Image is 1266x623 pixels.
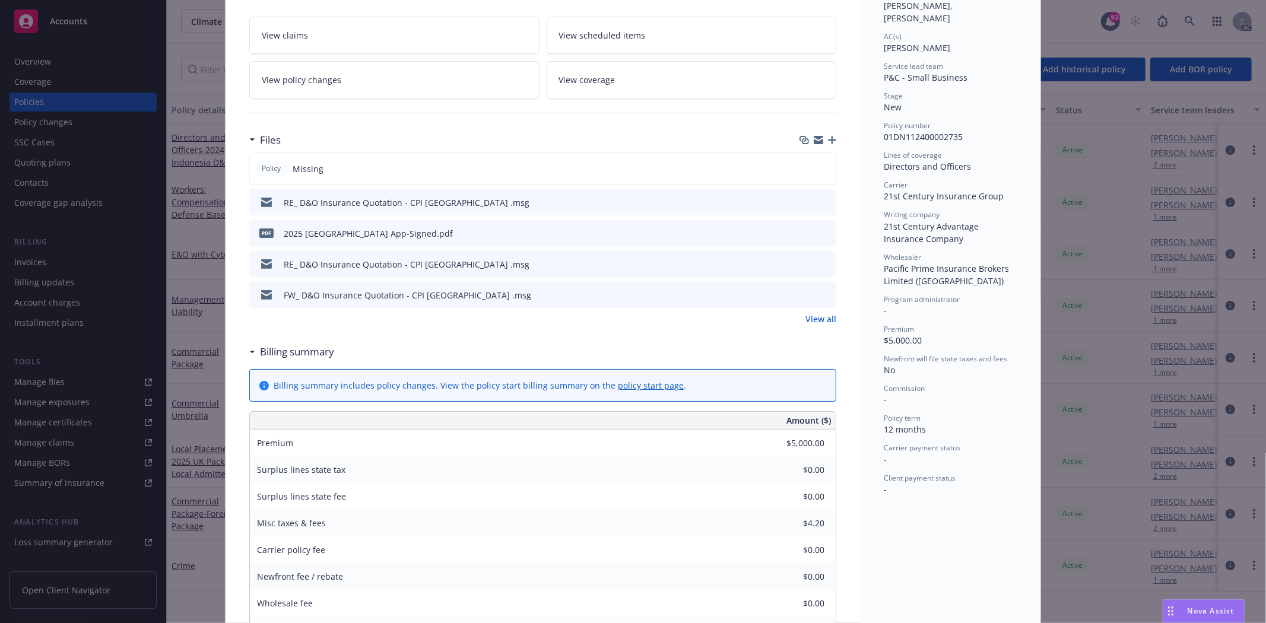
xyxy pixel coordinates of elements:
span: Surplus lines state tax [257,464,345,475]
span: Policy [259,163,283,174]
span: Commission [884,383,925,393]
input: 0.00 [754,461,832,479]
span: Carrier payment status [884,443,960,453]
span: Pacific Prime Insurance Brokers Limited ([GEOGRAPHIC_DATA]) [884,263,1011,287]
span: P&C - Small Business [884,72,967,83]
span: Surplus lines state fee [257,491,346,502]
span: Client payment status [884,473,956,483]
span: Service lead team [884,61,943,71]
input: 0.00 [754,434,832,452]
div: RE_ D&O Insurance Quotation - CPI [GEOGRAPHIC_DATA] .msg [284,196,529,209]
span: Policy number [884,120,931,131]
span: Premium [884,324,914,334]
button: download file [802,196,811,209]
span: [PERSON_NAME] [884,42,950,53]
span: Writing company [884,209,940,220]
span: Newfront will file state taxes and fees [884,354,1007,364]
span: Directors and Officers [884,161,971,172]
span: Program administrator [884,294,960,304]
a: View claims [249,17,540,54]
button: download file [802,258,811,271]
a: View coverage [547,61,837,98]
div: Files [249,132,281,148]
a: View all [805,313,836,325]
span: Amount ($) [786,414,831,427]
button: preview file [821,258,832,271]
input: 0.00 [754,568,832,586]
span: Wholesale fee [257,597,313,609]
h3: Billing summary [260,344,334,360]
input: 0.00 [754,595,832,612]
span: Policy term [884,413,921,423]
button: Nova Assist [1163,599,1245,623]
span: No [884,364,895,376]
a: View policy changes [249,61,540,98]
span: Carrier [884,180,908,190]
div: 2025 [GEOGRAPHIC_DATA] App-Signed.pdf [284,227,453,240]
input: 0.00 [754,488,832,506]
input: 0.00 [754,514,832,532]
div: FW_ D&O Insurance Quotation - CPI [GEOGRAPHIC_DATA] .msg [284,289,531,301]
span: - [884,305,887,316]
span: View claims [262,29,308,42]
span: Nova Assist [1188,606,1235,616]
span: Wholesaler [884,252,921,262]
button: preview file [821,196,832,209]
span: Newfront fee / rebate [257,571,343,582]
a: View scheduled items [547,17,837,54]
button: download file [802,227,811,240]
div: Drag to move [1163,600,1178,622]
span: View coverage [559,74,615,86]
span: New [884,101,902,113]
span: 21st Century Advantage Insurance Company [884,221,981,244]
button: download file [802,289,811,301]
div: RE_ D&O Insurance Quotation - CPI [GEOGRAPHIC_DATA] .msg [284,258,529,271]
span: 21st Century Insurance Group [884,190,1004,202]
span: View policy changes [262,74,341,86]
span: $5,000.00 [884,335,922,346]
span: - [884,484,887,495]
span: Missing [293,163,323,175]
span: Carrier policy fee [257,544,325,555]
span: View scheduled items [559,29,646,42]
button: preview file [821,227,832,240]
input: 0.00 [754,541,832,559]
div: Billing summary [249,344,334,360]
span: pdf [259,228,274,237]
span: AC(s) [884,31,902,42]
span: - [884,394,887,405]
span: Lines of coverage [884,150,942,160]
a: policy start page [618,380,684,391]
button: preview file [821,289,832,301]
span: Stage [884,91,903,101]
div: Billing summary includes policy changes. View the policy start billing summary on the . [274,379,686,392]
span: - [884,454,887,465]
span: 01DN112400002735 [884,131,963,142]
span: Premium [257,437,293,449]
span: Misc taxes & fees [257,517,326,529]
h3: Files [260,132,281,148]
span: 12 months [884,424,926,435]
